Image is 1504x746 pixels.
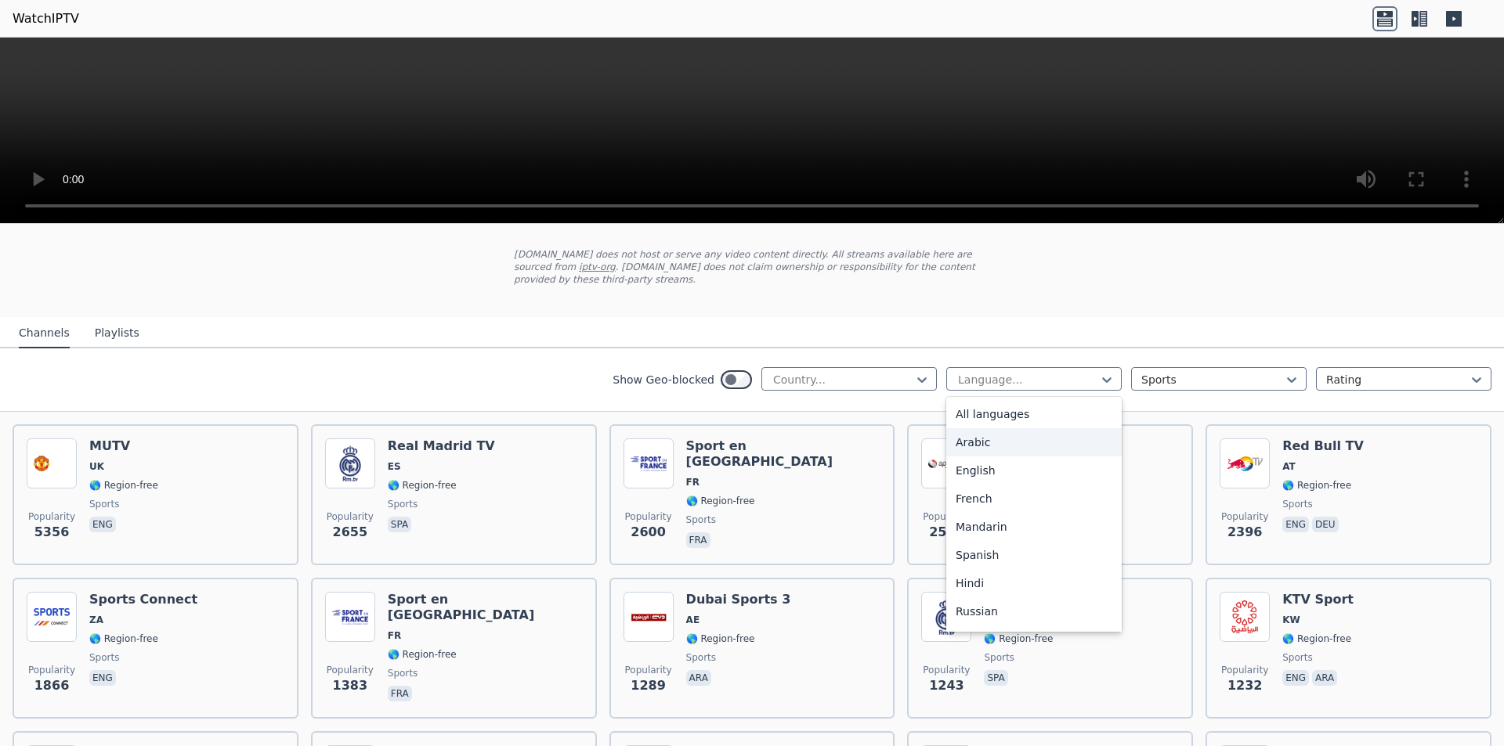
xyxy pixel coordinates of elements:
span: 🌎 Region-free [686,495,755,507]
img: KTV Sport [1220,592,1270,642]
p: eng [89,517,116,532]
p: [DOMAIN_NAME] does not host or serve any video content directly. All streams available here are s... [514,248,990,286]
span: 🌎 Region-free [388,479,457,492]
span: 5356 [34,523,70,542]
span: ZA [89,614,103,626]
span: FR [388,629,401,642]
img: Sport en France [325,592,375,642]
span: Popularity [1221,510,1268,523]
span: AE [686,614,700,626]
span: 2396 [1227,523,1263,542]
p: eng [1282,670,1309,686]
span: sports [388,667,418,679]
p: fra [388,686,412,701]
span: sports [686,514,716,526]
span: Popularity [625,510,672,523]
span: sports [1282,498,1312,510]
img: Red Bull TV [1220,438,1270,488]
img: Real Madrid TV [325,438,375,488]
span: 🌎 Region-free [388,648,457,661]
div: Arabic [946,428,1122,456]
span: FR [686,476,700,488]
img: Dubai Sports 3 [624,592,674,642]
span: 1243 [929,676,964,695]
label: Show Geo-blocked [613,372,714,387]
span: 1383 [333,676,368,695]
p: fra [686,532,710,548]
span: 2555 [929,523,964,542]
h6: Sports Connect [89,592,197,607]
span: sports [1282,651,1312,664]
span: 🌎 Region-free [984,632,1053,645]
p: deu [1312,517,1339,532]
div: French [946,485,1122,513]
button: Playlists [95,319,139,348]
span: Popularity [1221,664,1268,676]
p: spa [388,517,411,532]
div: English [946,456,1122,485]
img: MUTV [27,438,77,488]
span: sports [388,498,418,510]
h6: Real Madrid TV [388,438,495,454]
span: Popularity [327,664,374,676]
img: Real Madrid TV [921,592,971,642]
span: AT [1282,460,1296,473]
span: KW [1282,614,1300,626]
div: Spanish [946,541,1122,569]
button: Channels [19,319,70,348]
p: eng [89,670,116,686]
span: 🌎 Region-free [686,632,755,645]
span: 🌎 Region-free [1282,479,1351,492]
div: Mandarin [946,513,1122,541]
p: ara [686,670,711,686]
a: WatchIPTV [13,9,79,28]
span: sports [89,651,119,664]
span: 1232 [1227,676,1263,695]
h6: Sport en [GEOGRAPHIC_DATA] [686,438,881,470]
span: 🌎 Region-free [89,632,158,645]
span: 2655 [333,523,368,542]
h6: KTV Sport [1282,592,1354,607]
div: Hindi [946,569,1122,597]
span: Popularity [625,664,672,676]
h6: MUTV [89,438,158,454]
span: UK [89,460,104,473]
span: 2600 [631,523,666,542]
a: iptv-org [579,261,616,272]
h6: Dubai Sports 3 [686,592,791,607]
h6: Red Bull TV [1282,438,1364,454]
span: 🌎 Region-free [89,479,158,492]
p: eng [1282,517,1309,532]
span: sports [984,651,1014,664]
p: spa [984,670,1007,686]
span: ES [388,460,401,473]
span: Popularity [327,510,374,523]
span: Popularity [28,664,75,676]
span: 1289 [631,676,666,695]
div: Russian [946,597,1122,625]
p: ara [1312,670,1337,686]
img: Sports Connect [27,592,77,642]
div: All languages [946,400,1122,428]
span: Popularity [923,510,970,523]
span: Popularity [923,664,970,676]
span: Popularity [28,510,75,523]
span: sports [686,651,716,664]
span: 1866 [34,676,70,695]
h6: Sport en [GEOGRAPHIC_DATA] [388,592,583,623]
img: Sport en France [624,438,674,488]
div: Portuguese [946,625,1122,654]
span: 🌎 Region-free [1282,632,1351,645]
img: Sports TV [921,438,971,488]
span: sports [89,498,119,510]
